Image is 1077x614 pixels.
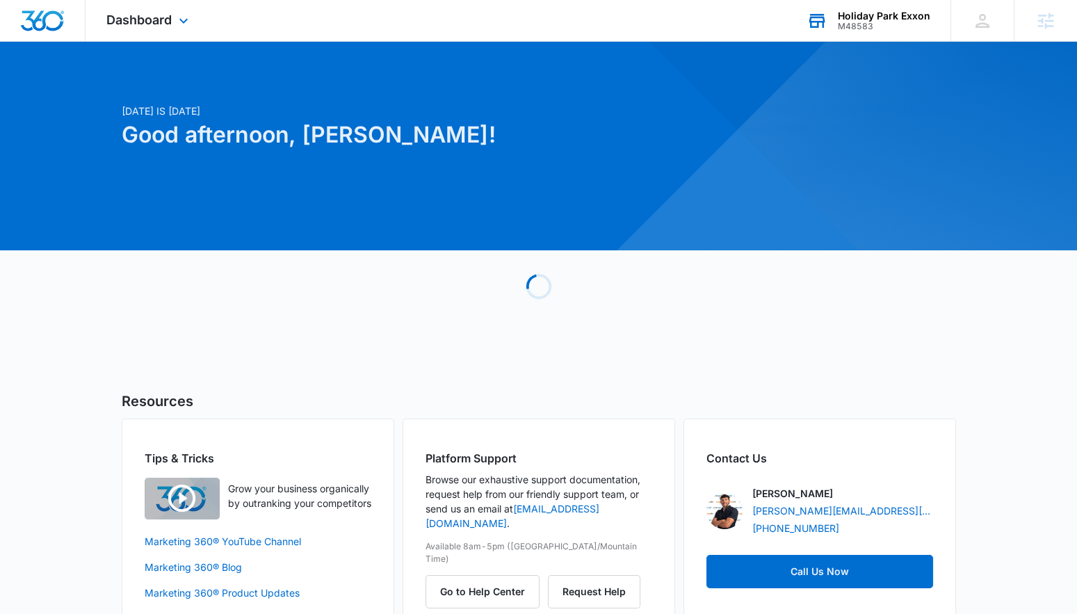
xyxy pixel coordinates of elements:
h2: Tips & Tricks [145,450,371,467]
button: Go to Help Center [426,575,540,608]
h5: Resources [122,391,956,412]
a: [PHONE_NUMBER] [752,521,839,535]
p: Available 8am-5pm ([GEOGRAPHIC_DATA]/Mountain Time) [426,540,652,565]
a: Marketing 360® Product Updates [145,585,371,600]
h2: Platform Support [426,450,652,467]
h2: Contact Us [706,450,933,467]
a: Go to Help Center [426,585,548,597]
span: Dashboard [106,13,172,27]
h1: Good afternoon, [PERSON_NAME]! [122,118,672,152]
div: account id [838,22,930,31]
a: Marketing 360® YouTube Channel [145,534,371,549]
button: Request Help [548,575,640,608]
p: [PERSON_NAME] [752,486,833,501]
img: Quick Overview Video [145,478,220,519]
a: Request Help [548,585,640,597]
p: [DATE] is [DATE] [122,104,672,118]
a: [PERSON_NAME][EMAIL_ADDRESS][PERSON_NAME][DOMAIN_NAME] [752,503,933,518]
p: Grow your business organically by outranking your competitors [228,481,371,510]
a: Marketing 360® Blog [145,560,371,574]
img: Jacob Gallahan [706,493,743,529]
div: account name [838,10,930,22]
p: Browse our exhaustive support documentation, request help from our friendly support team, or send... [426,472,652,531]
a: Call Us Now [706,555,933,588]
